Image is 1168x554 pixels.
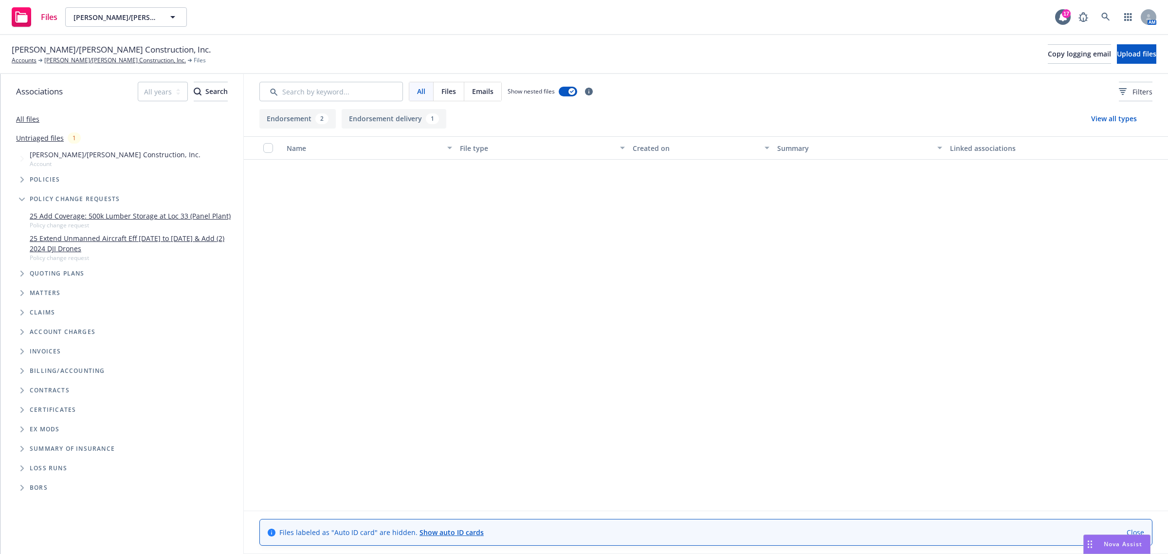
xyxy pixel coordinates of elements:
span: Policies [30,177,60,183]
button: View all types [1076,109,1152,129]
span: Show nested files [508,87,555,95]
span: Policy change request [30,221,231,229]
button: Summary [773,136,947,160]
span: Emails [472,86,493,96]
a: [PERSON_NAME]/[PERSON_NAME] Construction, Inc. [44,56,186,65]
a: Switch app [1118,7,1138,27]
button: Nova Assist [1083,535,1150,554]
div: Folder Tree Example [0,361,243,498]
a: Files [8,3,61,31]
span: [PERSON_NAME]/[PERSON_NAME] Construction, Inc. [73,12,158,22]
a: Search [1096,7,1115,27]
span: Quoting plans [30,271,85,277]
div: Name [287,143,441,153]
div: Search [194,82,228,101]
span: BORs [30,485,48,491]
span: Policy change request [30,254,239,262]
input: Select all [263,143,273,153]
button: Copy logging email [1048,44,1111,64]
span: Files [194,56,206,65]
span: Nova Assist [1104,540,1142,548]
button: Created on [629,136,773,160]
button: SearchSearch [194,82,228,101]
span: Copy logging email [1048,49,1111,58]
a: All files [16,114,39,124]
button: Endorsement [259,109,336,129]
a: Report a Bug [1074,7,1093,27]
span: Matters [30,290,60,296]
span: Certificates [30,407,76,413]
div: 1 [426,113,439,124]
span: Filters [1132,87,1152,97]
span: All [417,86,425,96]
span: Files [41,13,57,21]
span: Summary of insurance [30,446,115,452]
span: Contracts [30,388,70,393]
a: Show auto ID cards [420,528,484,537]
div: 17 [1062,9,1071,18]
span: [PERSON_NAME]/[PERSON_NAME] Construction, Inc. [30,149,201,160]
span: Ex Mods [30,426,59,432]
button: Upload files [1117,44,1156,64]
button: Name [283,136,456,160]
button: [PERSON_NAME]/[PERSON_NAME] Construction, Inc. [65,7,187,27]
span: Filters [1119,87,1152,97]
div: Created on [633,143,758,153]
span: Account [30,160,201,168]
div: File type [460,143,615,153]
span: [PERSON_NAME]/[PERSON_NAME] Construction, Inc. [12,43,211,56]
span: Policy change requests [30,196,120,202]
button: Filters [1119,82,1152,101]
div: Tree Example [0,148,243,361]
span: Claims [30,310,55,315]
span: Account charges [30,329,95,335]
div: 1 [68,132,81,144]
div: Drag to move [1084,535,1096,554]
div: Linked associations [950,143,1115,153]
svg: Search [194,88,201,95]
input: Search by keyword... [259,82,403,101]
a: 25 Add Coverage: 500k Lumber Storage at Loc 33 (Panel Plant) [30,211,231,221]
a: Accounts [12,56,36,65]
span: Associations [16,85,63,98]
span: Files [441,86,456,96]
span: Loss Runs [30,465,67,471]
span: Billing/Accounting [30,368,105,374]
a: 25 Extend Unmanned Aircraft Eff [DATE] to [DATE] & Add (2) 2024 DJI Drones [30,233,239,254]
a: Untriaged files [16,133,64,143]
span: Upload files [1117,49,1156,58]
button: Endorsement delivery [342,109,446,129]
div: Summary [777,143,932,153]
div: 2 [315,113,328,124]
button: File type [456,136,629,160]
span: Files labeled as "Auto ID card" are hidden. [279,527,484,537]
span: Invoices [30,349,61,354]
a: Close [1127,527,1144,537]
button: Linked associations [946,136,1119,160]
